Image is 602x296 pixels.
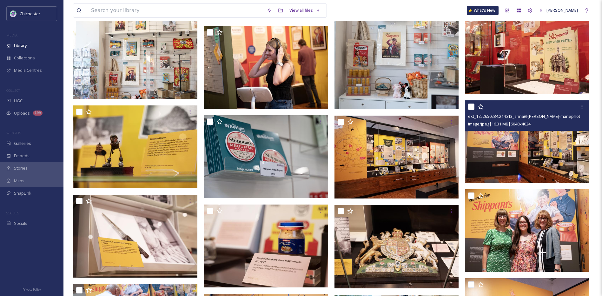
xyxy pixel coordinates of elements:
img: ext_1752650239.027978_anna@anna-mariephotography.co.uk-028.jpg [334,205,459,289]
span: MEDIA [6,33,17,37]
span: Collections [14,55,35,61]
span: Stories [14,165,28,171]
img: ext_1752650245.58072_anna@anna-mariephotography.co.uk-032.jpg [334,116,459,198]
a: View all files [286,4,323,17]
span: SnapLink [14,190,31,196]
div: 199 [33,111,43,116]
img: ext_1752650253.932478_anna@anna-mariephotography.co.uk-038.jpg [204,26,328,109]
span: Galleries [14,140,31,146]
img: ext_1752650246.692695_anna@anna-mariephotography.co.uk-035.jpg [73,11,197,99]
span: [PERSON_NAME] [546,7,578,13]
span: image/jpeg | 16.31 MB | 6048 x 4024 [468,121,531,127]
span: Embeds [14,153,30,159]
a: [PERSON_NAME] [536,4,581,17]
span: SOCIALS [6,211,19,215]
img: Logo_of_Chichester_District_Council.png [10,10,17,17]
span: Chichester [20,11,40,17]
span: Uploads [14,110,30,116]
a: What's New [467,6,499,15]
img: ext_1752650234.214513_anna@anna-mariephotography.co.uk-026.jpg [465,100,589,183]
a: Privacy Policy [23,285,41,293]
img: ext_1752650246.41399_anna@anna-mariephotography.co.uk-034.jpg [204,115,328,198]
span: WIDGETS [6,131,21,135]
img: ext_1752650231.861883_anna@anna-mariephotography.co.uk-023.jpg [465,189,589,272]
img: ext_1752650244.501019_anna@anna-mariephotography.co.uk-031.jpg [73,105,197,188]
span: Library [14,43,27,49]
img: ext_1752650240.202734_anna@anna-mariephotography.co.uk-029.jpg [204,205,328,287]
span: COLLECT [6,88,20,93]
span: UGC [14,98,23,104]
span: Maps [14,178,24,184]
span: Media Centres [14,67,42,73]
input: Search your library [88,3,263,17]
img: ext_1752650245.080612_anna@anna-mariephotography.co.uk-030.jpg [465,11,589,94]
span: Socials [14,220,27,226]
span: Privacy Policy [23,287,41,292]
img: ext_1752650233.746353_anna@anna-mariephotography.co.uk-027.jpg [73,195,197,278]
